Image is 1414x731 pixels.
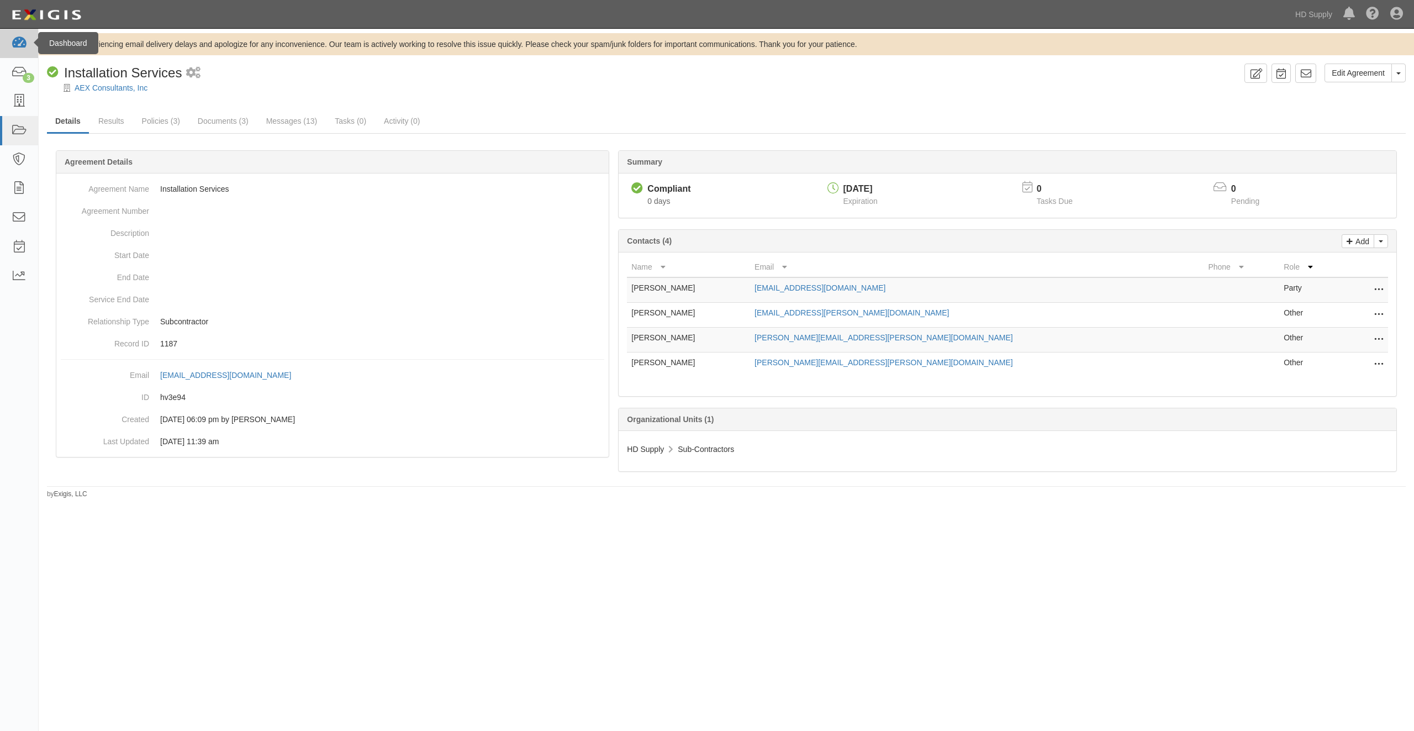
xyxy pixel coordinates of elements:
[134,110,188,132] a: Policies (3)
[61,200,149,217] dt: Agreement Number
[1279,257,1344,277] th: Role
[47,64,182,82] div: Installation Services
[61,430,604,453] dd: [DATE] 11:39 am
[160,370,291,381] div: [EMAIL_ADDRESS][DOMAIN_NAME]
[61,333,149,349] dt: Record ID
[627,277,750,303] td: [PERSON_NAME]
[1231,183,1273,196] p: 0
[54,490,87,498] a: Exigis, LLC
[1231,197,1259,206] span: Pending
[65,157,133,166] b: Agreement Details
[1366,8,1379,21] i: Help Center - Complianz
[61,386,604,408] dd: hv3e94
[61,244,149,261] dt: Start Date
[1204,257,1279,277] th: Phone
[61,408,149,425] dt: Created
[38,32,98,54] div: Dashboard
[23,73,34,83] div: 3
[61,386,149,403] dt: ID
[1279,303,1344,328] td: Other
[1037,183,1086,196] p: 0
[1037,197,1073,206] span: Tasks Due
[61,288,149,305] dt: Service End Date
[376,110,428,132] a: Activity (0)
[1353,235,1369,248] p: Add
[75,83,147,92] a: AEX Consultants, Inc
[326,110,374,132] a: Tasks (0)
[189,110,257,132] a: Documents (3)
[8,5,85,25] img: logo-5460c22ac91f19d4615b14bd174203de0afe785f0fc80cf4dbbc73dc1793850b.png
[160,371,303,380] a: [EMAIL_ADDRESS][DOMAIN_NAME]
[47,110,89,134] a: Details
[61,178,604,200] dd: Installation Services
[750,257,1204,277] th: Email
[627,236,672,245] b: Contacts (4)
[39,39,1414,50] div: We are experiencing email delivery delays and apologize for any inconvenience. Our team is active...
[627,353,750,377] td: [PERSON_NAME]
[647,183,690,196] div: Compliant
[61,408,604,430] dd: [DATE] 06:09 pm by [PERSON_NAME]
[1290,3,1338,25] a: HD Supply
[627,257,750,277] th: Name
[627,303,750,328] td: [PERSON_NAME]
[61,311,149,327] dt: Relationship Type
[755,308,949,317] a: [EMAIL_ADDRESS][PERSON_NAME][DOMAIN_NAME]
[647,197,670,206] span: Since 08/21/2025
[627,157,662,166] b: Summary
[1279,353,1344,377] td: Other
[627,445,664,454] span: HD Supply
[61,178,149,194] dt: Agreement Name
[678,445,734,454] span: Sub-Contractors
[160,338,604,349] p: 1187
[61,430,149,447] dt: Last Updated
[1325,64,1392,82] a: Edit Agreement
[61,311,604,333] dd: Subcontractor
[64,65,182,80] span: Installation Services
[61,364,149,381] dt: Email
[627,328,750,353] td: [PERSON_NAME]
[755,358,1013,367] a: [PERSON_NAME][EMAIL_ADDRESS][PERSON_NAME][DOMAIN_NAME]
[1279,328,1344,353] td: Other
[755,283,885,292] a: [EMAIL_ADDRESS][DOMAIN_NAME]
[843,183,878,196] div: [DATE]
[90,110,133,132] a: Results
[755,333,1013,342] a: [PERSON_NAME][EMAIL_ADDRESS][PERSON_NAME][DOMAIN_NAME]
[61,266,149,283] dt: End Date
[47,67,59,78] i: Compliant
[631,183,643,194] i: Compliant
[258,110,326,132] a: Messages (13)
[47,490,87,499] small: by
[186,67,201,79] i: 1 scheduled workflow
[1342,234,1374,248] a: Add
[843,197,878,206] span: Expiration
[627,415,714,424] b: Organizational Units (1)
[61,222,149,239] dt: Description
[1279,277,1344,303] td: Party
